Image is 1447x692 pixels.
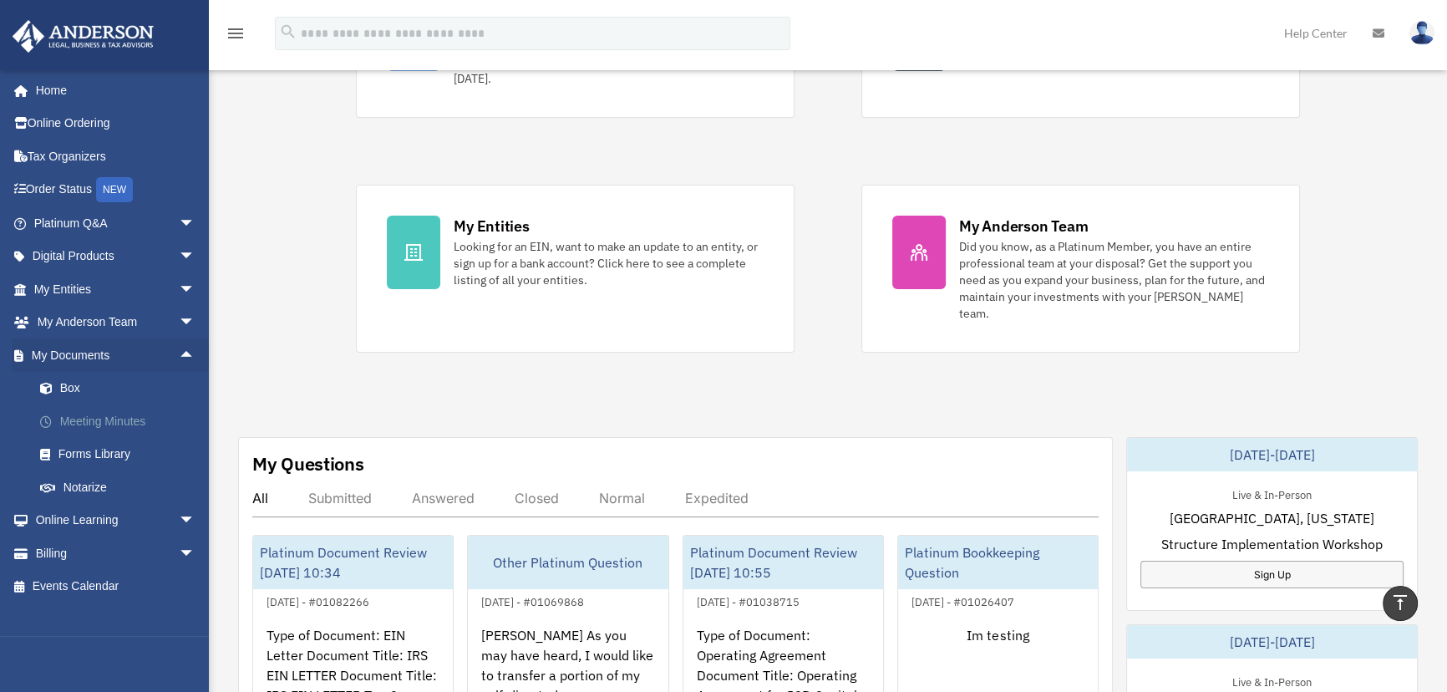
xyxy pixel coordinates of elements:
[1383,586,1418,621] a: vertical_align_top
[12,306,221,339] a: My Anderson Teamarrow_drop_down
[179,272,212,307] span: arrow_drop_down
[12,272,221,306] a: My Entitiesarrow_drop_down
[308,490,372,506] div: Submitted
[252,490,268,506] div: All
[179,537,212,571] span: arrow_drop_down
[685,490,749,506] div: Expedited
[861,185,1300,353] a: My Anderson Team Did you know, as a Platinum Member, you have an entire professional team at your...
[23,372,221,405] a: Box
[12,107,221,140] a: Online Ordering
[179,338,212,373] span: arrow_drop_up
[1140,561,1404,588] a: Sign Up
[179,240,212,274] span: arrow_drop_down
[468,536,668,589] div: Other Platinum Question
[23,438,221,471] a: Forms Library
[1127,625,1417,659] div: [DATE]-[DATE]
[515,490,559,506] div: Closed
[12,504,221,537] a: Online Learningarrow_drop_down
[96,177,133,202] div: NEW
[599,490,645,506] div: Normal
[356,185,795,353] a: My Entities Looking for an EIN, want to make an update to an entity, or sign up for a bank accoun...
[252,451,364,476] div: My Questions
[959,238,1269,322] div: Did you know, as a Platinum Member, you have an entire professional team at your disposal? Get th...
[23,471,221,504] a: Notarize
[179,306,212,340] span: arrow_drop_down
[253,592,383,609] div: [DATE] - #01082266
[12,173,221,207] a: Order StatusNEW
[253,536,453,589] div: Platinum Document Review [DATE] 10:34
[898,592,1028,609] div: [DATE] - #01026407
[226,23,246,43] i: menu
[683,536,883,589] div: Platinum Document Review [DATE] 10:55
[12,570,221,603] a: Events Calendar
[12,206,221,240] a: Platinum Q&Aarrow_drop_down
[12,140,221,173] a: Tax Organizers
[8,20,159,53] img: Anderson Advisors Platinum Portal
[1219,672,1325,689] div: Live & In-Person
[179,504,212,538] span: arrow_drop_down
[468,592,597,609] div: [DATE] - #01069868
[179,206,212,241] span: arrow_drop_down
[412,490,475,506] div: Answered
[23,405,221,438] a: Meeting Minutes
[1409,21,1434,45] img: User Pic
[1161,534,1383,554] span: Structure Implementation Workshop
[279,23,297,41] i: search
[1390,593,1410,613] i: vertical_align_top
[1170,508,1374,528] span: [GEOGRAPHIC_DATA], [US_STATE]
[12,240,221,273] a: Digital Productsarrow_drop_down
[959,216,1088,237] div: My Anderson Team
[1127,438,1417,471] div: [DATE]-[DATE]
[12,537,221,570] a: Billingarrow_drop_down
[898,536,1098,589] div: Platinum Bookkeeping Question
[226,29,246,43] a: menu
[454,238,764,288] div: Looking for an EIN, want to make an update to an entity, or sign up for a bank account? Click her...
[683,592,813,609] div: [DATE] - #01038715
[454,216,529,237] div: My Entities
[12,74,212,107] a: Home
[12,338,221,372] a: My Documentsarrow_drop_up
[1219,485,1325,502] div: Live & In-Person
